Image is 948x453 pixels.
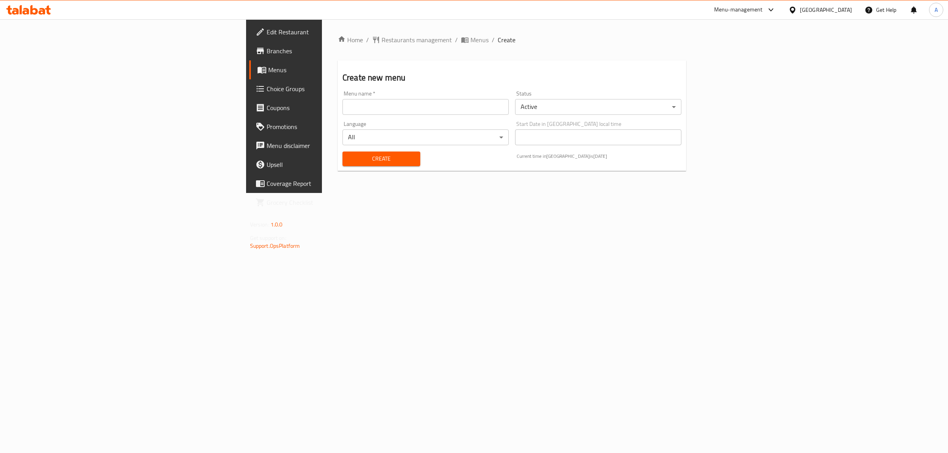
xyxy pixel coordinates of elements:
[249,117,404,136] a: Promotions
[800,6,852,14] div: [GEOGRAPHIC_DATA]
[249,155,404,174] a: Upsell
[342,129,509,145] div: All
[342,72,681,84] h2: Create new menu
[249,136,404,155] a: Menu disclaimer
[338,35,686,45] nav: breadcrumb
[267,46,398,56] span: Branches
[342,152,420,166] button: Create
[249,79,404,98] a: Choice Groups
[498,35,515,45] span: Create
[267,27,398,37] span: Edit Restaurant
[267,122,398,131] span: Promotions
[267,84,398,94] span: Choice Groups
[249,41,404,60] a: Branches
[935,6,938,14] span: A
[250,241,300,251] a: Support.OpsPlatform
[249,174,404,193] a: Coverage Report
[267,103,398,112] span: Coupons
[267,198,398,207] span: Grocery Checklist
[267,141,398,150] span: Menu disclaimer
[250,233,286,243] span: Get support on:
[249,98,404,117] a: Coupons
[517,153,681,160] p: Current time in [GEOGRAPHIC_DATA] is [DATE]
[382,35,452,45] span: Restaurants management
[249,60,404,79] a: Menus
[372,35,452,45] a: Restaurants management
[267,179,398,188] span: Coverage Report
[515,99,681,115] div: Active
[470,35,489,45] span: Menus
[714,5,763,15] div: Menu-management
[461,35,489,45] a: Menus
[271,219,283,230] span: 1.0.0
[250,219,269,230] span: Version:
[249,22,404,41] a: Edit Restaurant
[268,65,398,75] span: Menus
[267,160,398,169] span: Upsell
[492,35,495,45] li: /
[349,154,414,164] span: Create
[249,193,404,212] a: Grocery Checklist
[342,99,509,115] input: Please enter Menu name
[455,35,458,45] li: /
